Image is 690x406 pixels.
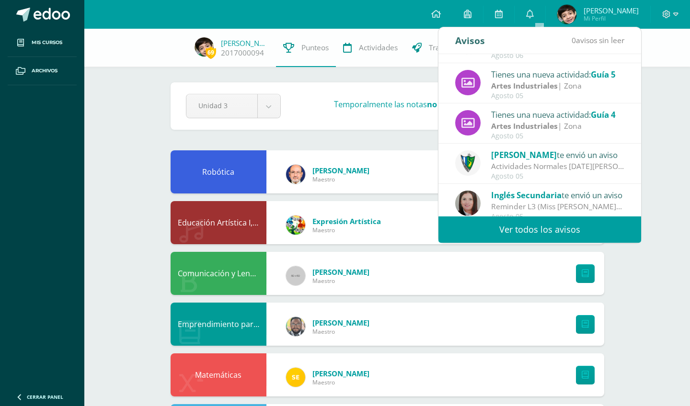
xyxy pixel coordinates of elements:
[491,80,558,91] strong: Artes Industriales
[491,148,624,161] div: te envió un aviso
[336,29,405,67] a: Actividades
[221,38,269,48] a: [PERSON_NAME]
[198,94,245,117] span: Unidad 3
[491,92,624,100] div: Agosto 05
[491,52,624,60] div: Agosto 06
[32,67,57,75] span: Archivos
[286,266,305,285] img: 60x60
[312,267,369,277] span: [PERSON_NAME]
[312,327,369,336] span: Maestro
[427,99,541,110] strong: no se encuentran disponibles
[491,149,557,160] span: [PERSON_NAME]
[491,161,624,172] div: Actividades Normales viernes 8 de agosto: Estimados padres de familia, reciban un cordial saludo....
[429,43,467,53] span: Trayectoria
[455,150,481,176] img: 9f174a157161b4ddbe12118a61fed988.png
[491,189,624,201] div: te envió un aviso
[8,57,77,85] a: Archivos
[27,394,63,400] span: Cerrar panel
[286,317,305,336] img: 712781701cd376c1a616437b5c60ae46.png
[312,277,369,285] span: Maestro
[572,35,576,45] span: 0
[186,94,280,118] a: Unidad 3
[491,132,624,140] div: Agosto 05
[171,303,266,346] div: Emprendimiento para la Productividad
[584,14,639,23] span: Mi Perfil
[491,68,624,80] div: Tienes una nueva actividad:
[312,369,369,378] span: [PERSON_NAME]
[171,201,266,244] div: Educación Artística I, Música y Danza
[591,69,616,80] span: Guía 5
[491,190,562,201] span: Inglés Secundaria
[312,318,369,327] span: [PERSON_NAME]
[171,252,266,295] div: Comunicación y Lenguaje, Idioma Español
[8,29,77,57] a: Mis cursos
[312,175,369,183] span: Maestro
[557,5,576,24] img: 82336863d7536c2c92357bf518fcffdf.png
[491,201,624,212] div: Reminder L3 (Miss Mary): Hi guys! Just to reminder you the topics for your test. Also you can che...
[286,215,305,235] img: 159e24a6ecedfdf8f489544946a573f0.png
[312,216,381,226] span: Expresión Artística
[455,27,485,54] div: Avisos
[171,353,266,396] div: Matemáticas
[312,166,369,175] span: [PERSON_NAME]
[491,213,624,221] div: Agosto 05
[195,37,214,56] img: 82336863d7536c2c92357bf518fcffdf.png
[455,191,481,216] img: 8af0450cf43d44e38c4a1497329761f3.png
[584,6,639,15] span: [PERSON_NAME]
[334,99,543,110] h3: Temporalmente las notas .
[171,150,266,193] div: Robótica
[206,46,216,58] span: 69
[491,80,624,91] div: | Zona
[276,29,336,67] a: Punteos
[286,165,305,184] img: 6b7a2a75a6c7e6282b1a1fdce061224c.png
[591,109,616,120] span: Guía 4
[359,43,398,53] span: Actividades
[286,368,305,387] img: 03c2987289e60ca238394da5f82a525a.png
[301,43,329,53] span: Punteos
[405,29,474,67] a: Trayectoria
[312,226,381,234] span: Maestro
[438,216,641,243] a: Ver todos los avisos
[572,35,624,45] span: avisos sin leer
[32,39,62,46] span: Mis cursos
[312,378,369,386] span: Maestro
[491,172,624,180] div: Agosto 05
[491,121,624,132] div: | Zona
[491,108,624,121] div: Tienes una nueva actividad:
[221,48,264,58] a: 2017000094
[491,121,558,131] strong: Artes Industriales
